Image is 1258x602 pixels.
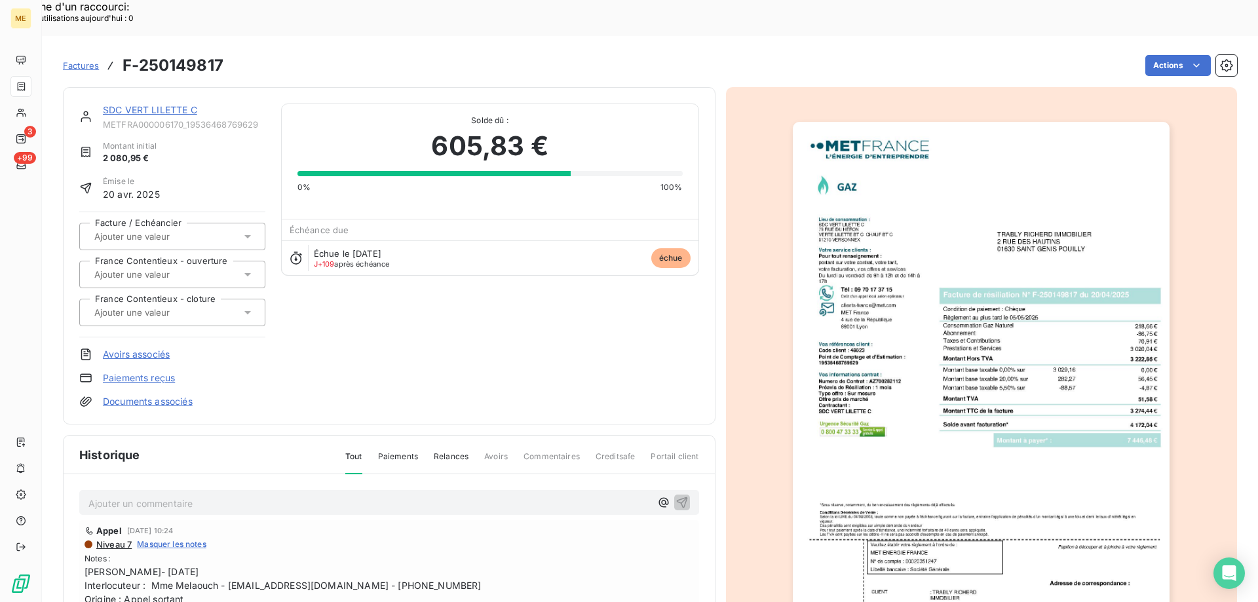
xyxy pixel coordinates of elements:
[123,54,223,77] h3: F-250149817
[103,119,265,130] span: METFRA000006170_19536468769629
[103,348,170,361] a: Avoirs associés
[1145,55,1211,76] button: Actions
[79,446,140,464] span: Historique
[314,259,335,269] span: J+109
[290,225,349,235] span: Échéance due
[93,269,225,280] input: Ajouter une valeur
[10,573,31,594] img: Logo LeanPay
[85,553,694,565] span: Notes :
[63,59,99,72] a: Factures
[127,527,174,535] span: [DATE] 10:24
[103,104,197,115] a: SDC VERT LILETTE C
[14,152,36,164] span: +99
[524,451,580,473] span: Commentaires
[103,187,160,201] span: 20 avr. 2025
[24,126,36,138] span: 3
[660,181,683,193] span: 100%
[297,181,311,193] span: 0%
[103,152,157,165] span: 2 080,95 €
[314,248,381,259] span: Échue le [DATE]
[93,307,225,318] input: Ajouter une valeur
[484,451,508,473] span: Avoirs
[431,126,548,166] span: 605,83 €
[137,538,206,550] span: Masquer les notes
[651,451,698,473] span: Portail client
[95,539,132,550] span: Niveau 7
[103,395,193,408] a: Documents associés
[378,451,418,473] span: Paiements
[345,451,362,474] span: Tout
[10,128,31,149] a: 3
[103,140,157,152] span: Montant initial
[103,176,160,187] span: Émise le
[434,451,468,473] span: Relances
[93,231,225,242] input: Ajouter une valeur
[651,248,691,268] span: échue
[314,260,390,268] span: après échéance
[63,60,99,71] span: Factures
[103,371,175,385] a: Paiements reçus
[10,155,31,176] a: +99
[297,115,683,126] span: Solde dû :
[96,525,122,536] span: Appel
[1213,557,1245,589] div: Open Intercom Messenger
[596,451,636,473] span: Creditsafe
